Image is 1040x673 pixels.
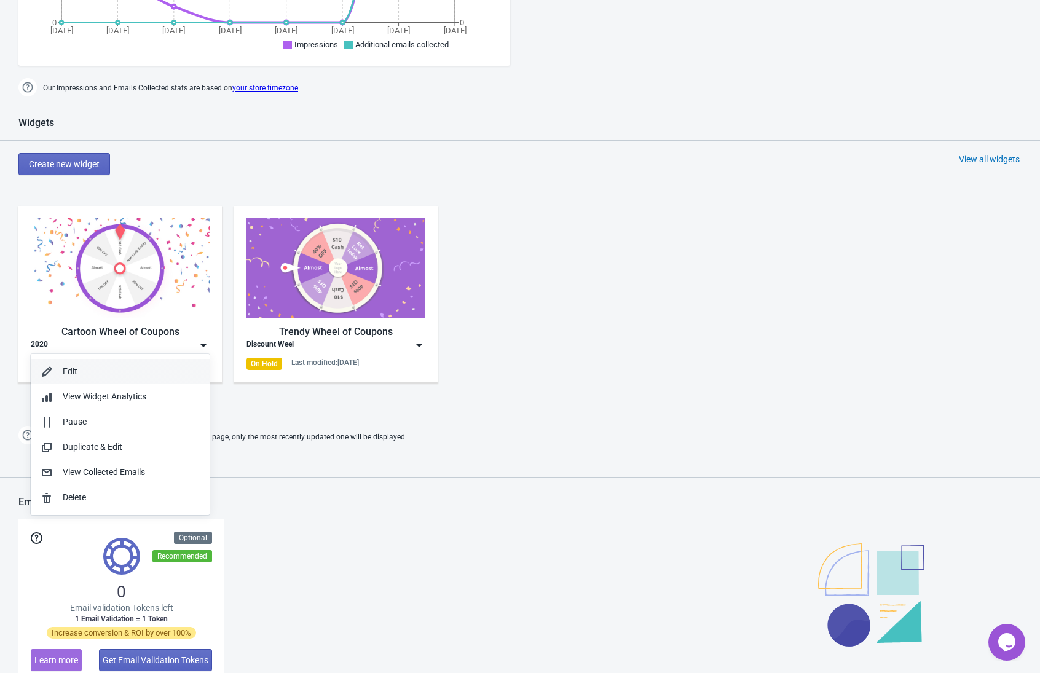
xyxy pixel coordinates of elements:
span: If two Widgets are enabled and targeting the same page, only the most recently updated one will b... [43,427,407,447]
div: Delete [63,491,200,504]
button: Duplicate & Edit [31,435,210,460]
span: View Widget Analytics [63,392,146,401]
img: help.png [18,426,37,444]
button: Create new widget [18,153,110,175]
span: Create new widget [29,159,100,169]
span: 0 [117,582,126,602]
img: illustration.svg [818,543,924,647]
button: Get Email Validation Tokens [99,649,212,671]
span: Increase conversion & ROI by over 100% [47,627,196,639]
div: Duplicate & Edit [63,441,200,454]
tspan: [DATE] [331,26,354,35]
div: View all widgets [959,153,1020,165]
tspan: [DATE] [106,26,129,35]
a: your store timezone [232,84,298,92]
iframe: chat widget [988,624,1028,661]
span: Impressions [294,40,338,49]
button: View Widget Analytics [31,384,210,409]
tspan: [DATE] [275,26,297,35]
div: View Collected Emails [63,466,200,479]
button: Learn more [31,649,82,671]
img: dropdown.png [413,339,425,352]
tspan: [DATE] [162,26,185,35]
img: dropdown.png [197,339,210,352]
tspan: 0 [52,18,57,27]
span: Our Impressions and Emails Collected stats are based on . [43,78,300,98]
tspan: 0 [460,18,464,27]
span: Get Email Validation Tokens [103,655,208,665]
button: Pause [31,409,210,435]
tspan: [DATE] [50,26,73,35]
button: View Collected Emails [31,460,210,485]
span: Email validation Tokens left [70,602,173,614]
tspan: [DATE] [219,26,242,35]
img: tokens.svg [103,538,140,575]
button: Edit [31,359,210,384]
img: trendy_game.png [246,218,425,318]
div: Discount Weel [246,339,294,352]
div: Optional [174,532,212,544]
tspan: [DATE] [387,26,410,35]
div: Edit [63,365,200,378]
img: cartoon_game.jpg [31,218,210,318]
div: On Hold [246,358,282,370]
div: Trendy Wheel of Coupons [246,325,425,339]
img: help.png [18,78,37,96]
button: Delete [31,485,210,510]
div: Last modified: [DATE] [291,358,359,368]
div: Cartoon Wheel of Coupons [31,325,210,339]
div: Pause [63,415,200,428]
span: Additional emails collected [355,40,449,49]
div: Recommended [152,550,212,562]
span: 1 Email Validation = 1 Token [75,614,168,624]
span: Learn more [34,655,78,665]
div: 2020 [31,339,48,352]
tspan: [DATE] [444,26,467,35]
